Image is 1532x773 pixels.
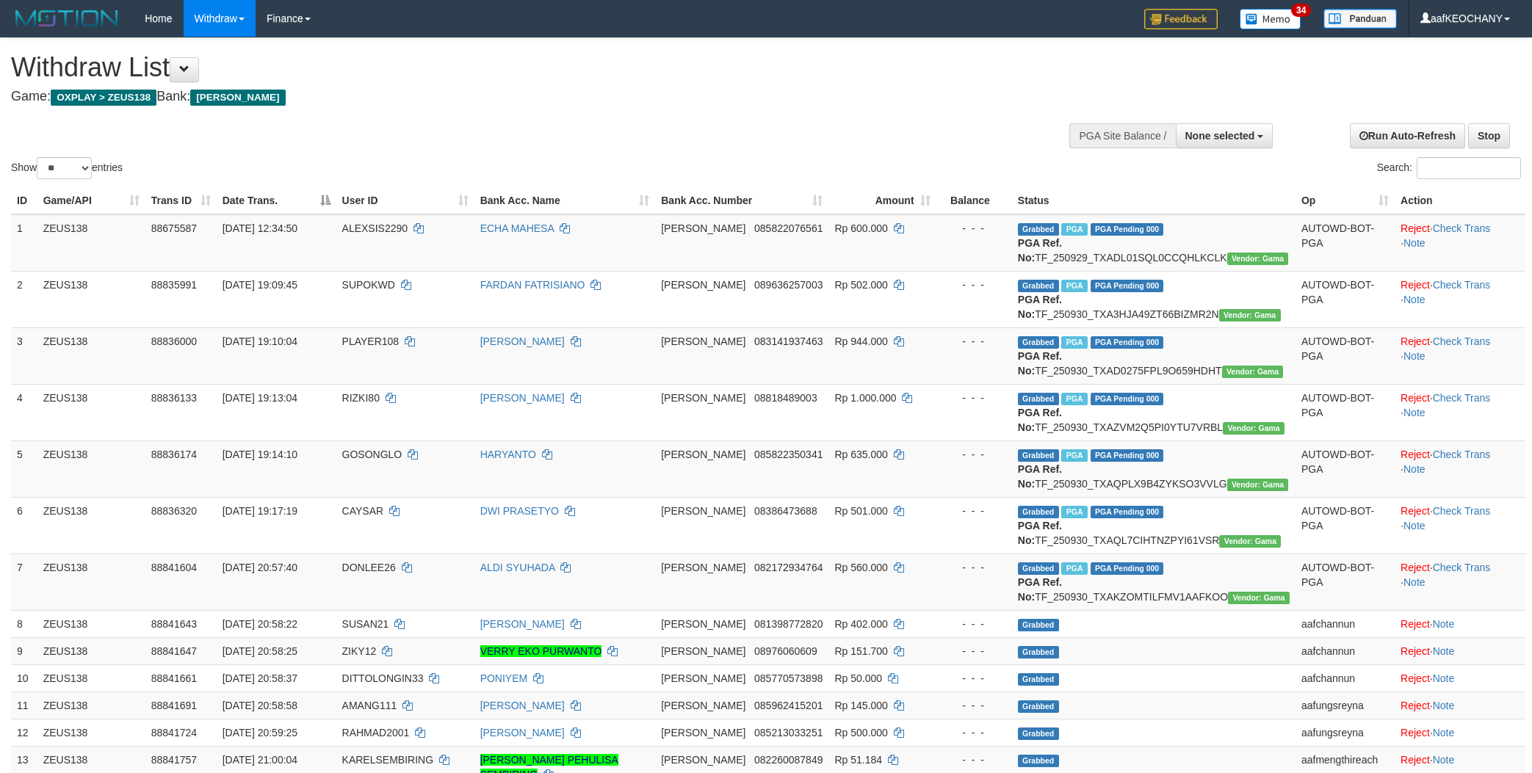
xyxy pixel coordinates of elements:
td: · · [1395,214,1525,272]
td: ZEUS138 [37,440,145,497]
h4: Game: Bank: [11,90,1007,104]
span: OXPLAY > ZEUS138 [51,90,156,106]
th: Trans ID: activate to sort column ascending [145,187,217,214]
td: 10 [11,664,37,692]
span: Copy 085962415201 to clipboard [754,700,823,711]
td: ZEUS138 [37,692,145,719]
span: Rp 502.000 [834,279,887,291]
span: Marked by aafpengsreynich [1061,562,1087,575]
a: Note [1403,350,1426,362]
span: Rp 501.000 [834,505,887,517]
span: [DATE] 19:17:19 [223,505,297,517]
span: Copy 085213033251 to clipboard [754,727,823,738]
span: [DATE] 20:58:25 [223,645,297,657]
a: Reject [1401,754,1430,766]
span: RAHMAD2001 [342,727,410,738]
span: PGA Pending [1091,449,1164,462]
a: Note [1433,645,1455,657]
span: Vendor URL: https://trx31.1velocity.biz [1219,309,1281,322]
td: · [1395,692,1525,719]
span: [DATE] 19:09:45 [223,279,297,291]
button: None selected [1176,123,1273,148]
td: 1 [11,214,37,272]
a: Reject [1401,505,1430,517]
td: · · [1395,271,1525,327]
span: ALEXSIS2290 [342,222,408,234]
span: ZIKY12 [342,645,377,657]
span: PGA Pending [1091,393,1164,405]
div: - - - [942,504,1006,518]
a: Check Trans [1433,392,1491,404]
a: Note [1433,700,1455,711]
a: Note [1433,754,1455,766]
a: Note [1403,237,1426,249]
div: - - - [942,725,1006,740]
span: RIZKI80 [342,392,380,404]
td: ZEUS138 [37,610,145,637]
span: Copy 08386473688 to clipboard [754,505,817,517]
b: PGA Ref. No: [1018,576,1062,603]
a: [PERSON_NAME] [480,392,565,404]
a: Reject [1401,618,1430,630]
td: ZEUS138 [37,384,145,440]
img: Button%20Memo.svg [1240,9,1301,29]
span: AMANG111 [342,700,397,711]
td: · [1395,719,1525,746]
span: [PERSON_NAME] [661,700,745,711]
span: PLAYER108 [342,335,400,347]
a: Reject [1401,672,1430,684]
th: Bank Acc. Number: activate to sort column ascending [655,187,828,214]
h1: Withdraw List [11,53,1007,82]
span: Copy 089636257003 to clipboard [754,279,823,291]
td: · [1395,610,1525,637]
a: Reject [1401,222,1430,234]
td: 9 [11,637,37,664]
div: - - - [942,447,1006,462]
a: PONIYEM [480,672,528,684]
td: 2 [11,271,37,327]
span: Rp 51.184 [834,754,882,766]
th: Amount: activate to sort column ascending [828,187,936,214]
select: Showentries [37,157,92,179]
span: None selected [1185,130,1255,142]
td: ZEUS138 [37,271,145,327]
span: Grabbed [1018,727,1059,740]
b: PGA Ref. No: [1018,520,1062,546]
a: Note [1433,618,1455,630]
span: Marked by aafpengsreynich [1061,223,1087,236]
span: Grabbed [1018,562,1059,575]
span: Marked by aafpengsreynich [1061,336,1087,349]
span: [PERSON_NAME] [661,562,745,573]
span: Grabbed [1018,449,1059,462]
span: 88841604 [151,562,197,573]
label: Show entries [11,157,123,179]
a: Run Auto-Refresh [1350,123,1465,148]
td: 6 [11,497,37,554]
a: Reject [1401,392,1430,404]
span: Grabbed [1018,755,1059,767]
a: Reject [1401,449,1430,460]
span: Copy 085770573898 to clipboard [754,672,823,684]
span: [PERSON_NAME] [661,672,745,684]
span: Copy 085822350341 to clipboard [754,449,823,460]
td: AUTOWD-BOT-PGA [1296,554,1395,610]
td: ZEUS138 [37,719,145,746]
span: GOSONGLO [342,449,402,460]
td: TF_250930_TXAQL7CIHTNZPYI61VSR [1012,497,1296,554]
td: · · [1395,327,1525,384]
span: Marked by aafpengsreynich [1061,393,1087,405]
td: ZEUS138 [37,637,145,664]
img: Feedback.jpg [1144,9,1218,29]
span: Rp 500.000 [834,727,887,738]
td: AUTOWD-BOT-PGA [1296,384,1395,440]
span: Rp 151.700 [834,645,887,657]
div: - - - [942,391,1006,405]
span: Grabbed [1018,619,1059,631]
span: Grabbed [1018,393,1059,405]
span: [PERSON_NAME] [661,449,745,460]
b: PGA Ref. No: [1018,294,1062,320]
th: Bank Acc. Name: activate to sort column ascending [474,187,656,214]
b: PGA Ref. No: [1018,350,1062,377]
a: [PERSON_NAME] [480,335,565,347]
td: 12 [11,719,37,746]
